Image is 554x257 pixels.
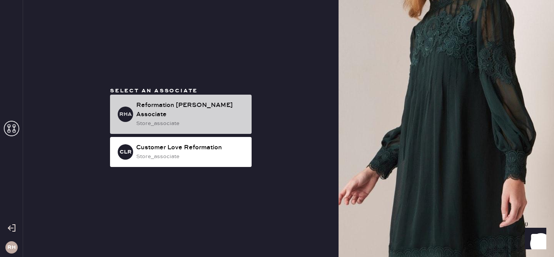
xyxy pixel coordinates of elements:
[517,222,551,255] iframe: Front Chat
[7,245,16,250] h3: RH
[120,149,132,155] h3: CLR
[136,101,245,119] div: Reformation [PERSON_NAME] Associate
[136,119,245,128] div: store_associate
[136,152,245,161] div: store_associate
[136,143,245,152] div: Customer Love Reformation
[119,112,132,117] h3: RHA
[110,87,198,94] span: Select an associate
